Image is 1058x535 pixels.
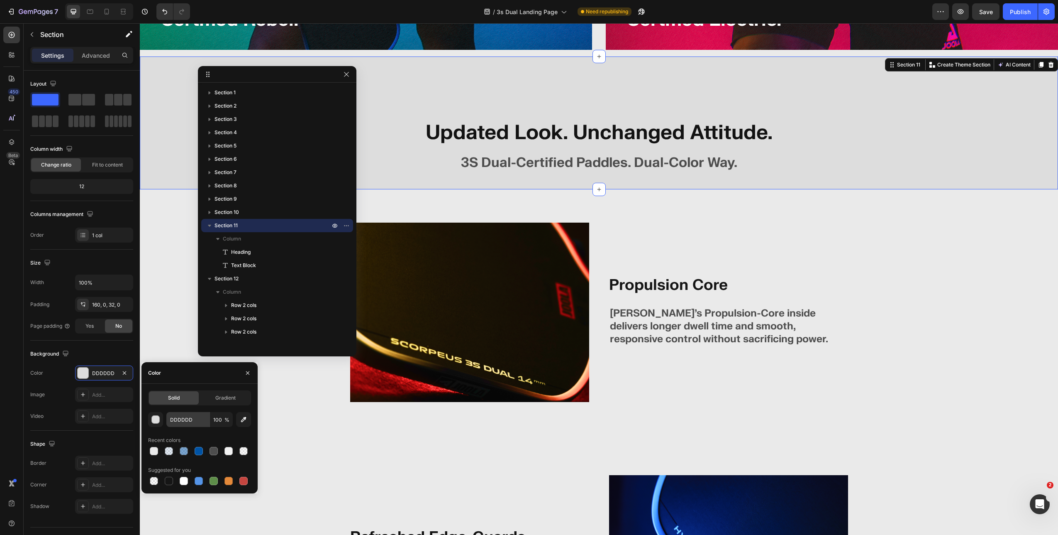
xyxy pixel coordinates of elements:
p: [PERSON_NAME]’s Propulsion-Core inside delivers longer dwell time and smooth, responsive control ... [470,284,707,323]
input: Eg: FFFFFF [166,412,210,427]
span: Row 2 cols [231,328,256,336]
span: Fit to content [92,161,123,169]
iframe: Design area [140,23,1058,535]
span: Gradient [215,394,236,402]
span: Solid [168,394,180,402]
p: Section [40,29,108,39]
div: 160, 0, 32, 0 [92,301,131,309]
div: Publish [1010,7,1031,16]
div: Add... [92,460,131,467]
iframe: Intercom live chat [1030,494,1050,514]
div: Suggested for you [148,466,191,474]
div: Recent colors [148,437,180,444]
p: Create Theme Section [797,38,851,45]
span: 3s Dual Landing Page [497,7,558,16]
span: Section 4 [215,128,237,137]
span: Section 5 [215,142,236,150]
div: 450 [8,88,20,95]
button: Publish [1003,3,1038,20]
span: 2 [1047,482,1053,488]
span: Change ratio [41,161,71,169]
span: Section 6 [215,155,237,163]
span: Heading [231,248,251,256]
button: 7 [3,3,62,20]
span: Need republishing [586,8,628,15]
p: Settings [41,51,64,60]
div: Layout [30,79,58,90]
span: Save [979,8,993,15]
p: Advanced [82,51,110,60]
div: Column width [30,144,74,155]
div: Width [30,279,44,286]
span: Section 10 [215,208,239,216]
img: gempages_533118176372720398-a80159c5-e00f-4f96-baa5-672a76f7d4e4.png [210,199,449,379]
span: % [224,416,229,424]
div: Color [30,369,43,377]
div: Add... [92,503,131,510]
span: / [493,7,495,16]
span: Section 3 [215,115,237,123]
div: Background [30,348,71,360]
div: Add... [92,391,131,399]
span: Section 8 [215,182,237,190]
div: Add... [92,413,131,420]
h2: Refreshed Edge-Guards [210,507,449,528]
div: Shadow [30,503,49,510]
div: Padding [30,301,49,308]
span: Section 7 [215,168,236,177]
div: Page padding [30,322,71,330]
div: Color [148,369,161,377]
span: Column [223,288,241,296]
span: Section 2 [215,102,236,110]
p: 3S Dual-Certified Paddles. Dual-Color Way. [7,133,912,146]
span: Column [223,235,241,243]
div: Order [30,231,44,239]
div: Border [30,459,46,467]
span: Row 2 cols [231,301,256,309]
div: Video [30,412,44,420]
input: Auto [76,275,133,290]
div: Section 11 [756,38,782,45]
div: Beta [6,152,20,159]
h2: Updated Look. Unchanged Attitude. [210,100,708,126]
div: Columns management [30,209,95,220]
div: 12 [32,181,132,192]
div: Size [30,258,52,269]
span: Section 11 [215,221,238,230]
button: AI Content [856,37,892,47]
span: Yes [85,322,94,330]
span: No [115,322,122,330]
div: Corner [30,481,47,488]
span: Row 2 cols [231,314,256,323]
p: 7 [54,7,58,17]
div: DDDDDD [92,370,116,377]
span: Text Block [231,261,256,270]
div: Undo/Redo [156,3,190,20]
span: Section 9 [215,195,237,203]
div: Shape [30,439,57,450]
span: Section 1 [215,88,236,97]
p: Propulsion Core [469,255,708,270]
div: Image [30,391,45,398]
div: Add... [92,481,131,489]
div: 1 col [92,232,131,239]
button: Save [972,3,999,20]
span: Section 12 [215,275,239,283]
